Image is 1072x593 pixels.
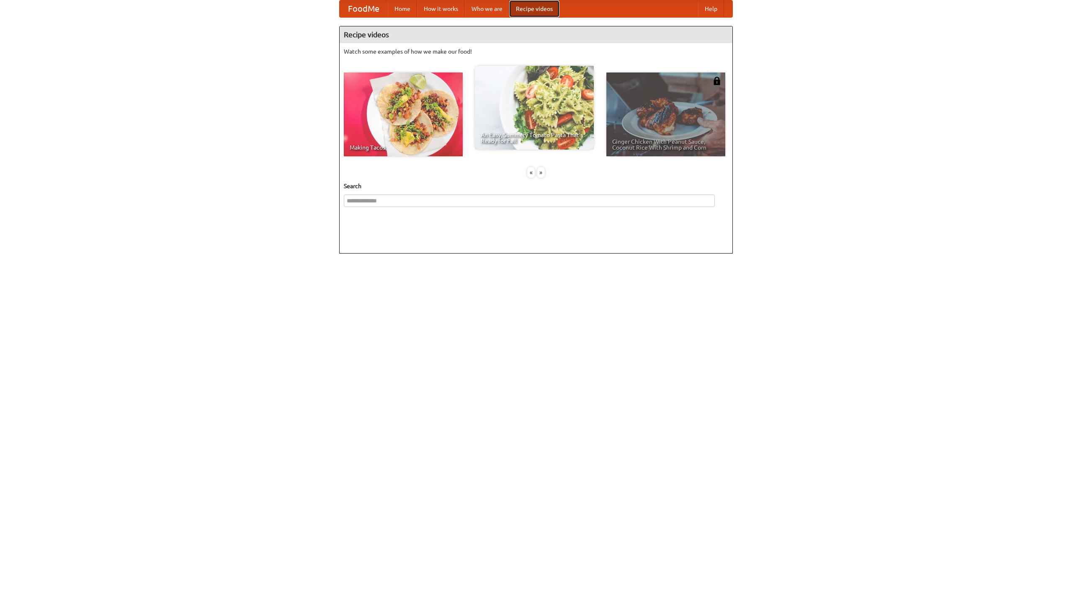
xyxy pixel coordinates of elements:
a: How it works [417,0,465,17]
a: Who we are [465,0,509,17]
a: Making Tacos [344,73,463,156]
a: Help [698,0,724,17]
span: Making Tacos [350,145,457,150]
h5: Search [344,182,728,190]
p: Watch some examples of how we make our food! [344,47,728,56]
a: Recipe videos [509,0,559,17]
span: An Easy, Summery Tomato Pasta That's Ready for Fall [481,132,588,144]
div: » [537,167,545,178]
a: An Easy, Summery Tomato Pasta That's Ready for Fall [475,66,594,150]
h4: Recipe videos [340,26,732,43]
a: FoodMe [340,0,388,17]
div: « [527,167,535,178]
a: Home [388,0,417,17]
img: 483408.png [713,77,721,85]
